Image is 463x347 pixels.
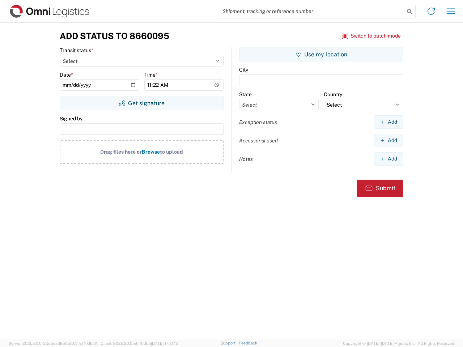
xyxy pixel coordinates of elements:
[144,72,158,78] label: Time
[324,91,342,98] label: Country
[374,115,403,129] button: Add
[374,134,403,147] button: Add
[239,91,252,98] label: State
[9,341,97,346] span: Server: 2025.20.0-32d5ea39505
[343,340,454,347] span: Copyright © [DATE]-[DATE] Agistix Inc., All Rights Reserved
[60,31,169,41] h3: Add Status to 8660095
[239,156,253,162] label: Notes
[357,180,403,197] button: Submit
[151,341,178,346] span: [DATE] 17:21:12
[221,341,239,345] a: Support
[239,47,403,61] button: Use my location
[239,67,248,73] label: City
[60,96,224,110] button: Get signature
[239,341,257,345] a: Feedback
[70,341,97,346] span: [DATE] 10:18:31
[239,137,278,144] label: Accessorial used
[374,152,403,166] button: Add
[239,119,277,125] label: Exception status
[100,149,142,155] span: Drag files here or
[342,30,401,42] button: Switch to batch mode
[60,72,73,78] label: Date
[142,149,160,155] span: Browse
[60,47,93,53] label: Transit status
[160,149,183,155] span: to upload
[60,115,82,122] label: Signed by
[217,4,404,18] input: Shipment, tracking or reference number
[101,341,178,346] span: Client: 2025.20.0-e640dba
